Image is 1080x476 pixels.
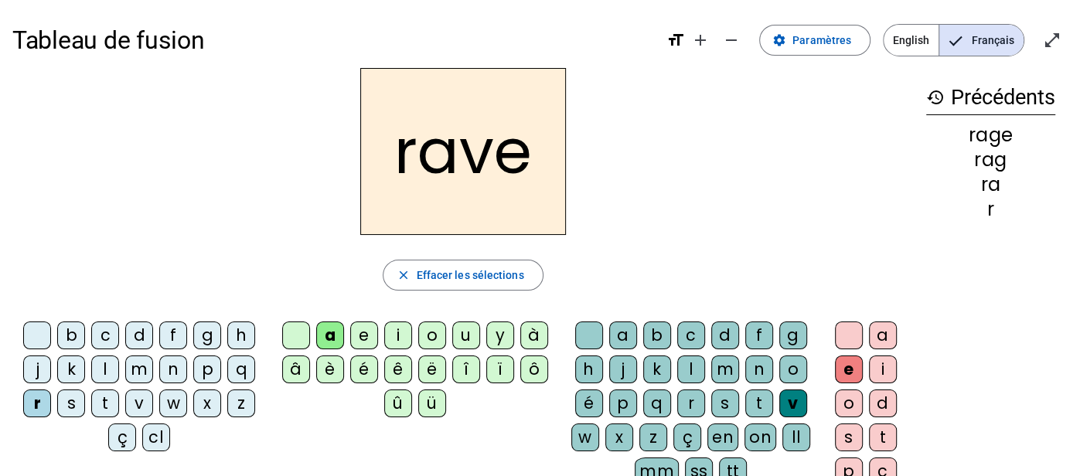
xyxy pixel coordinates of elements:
[125,355,153,383] div: m
[677,389,705,417] div: r
[142,423,170,451] div: cl
[744,423,776,451] div: on
[711,389,739,417] div: s
[91,321,119,349] div: c
[1043,31,1061,49] mat-icon: open_in_full
[57,389,85,417] div: s
[571,423,599,451] div: w
[282,355,310,383] div: â
[159,389,187,417] div: w
[384,355,412,383] div: ê
[193,389,221,417] div: x
[57,321,85,349] div: b
[452,321,480,349] div: u
[759,25,870,56] button: Paramètres
[722,31,741,49] mat-icon: remove
[316,355,344,383] div: è
[926,80,1055,115] h3: Précédents
[227,389,255,417] div: z
[772,33,786,47] mat-icon: settings
[452,355,480,383] div: î
[869,389,897,417] div: d
[350,321,378,349] div: e
[486,321,514,349] div: y
[416,266,523,284] span: Effacer les sélections
[418,321,446,349] div: o
[384,389,412,417] div: û
[609,321,637,349] div: a
[350,355,378,383] div: é
[609,355,637,383] div: j
[605,423,633,451] div: x
[926,126,1055,144] div: rage
[643,321,671,349] div: b
[745,321,773,349] div: f
[835,423,863,451] div: s
[520,355,548,383] div: ô
[23,355,51,383] div: j
[926,175,1055,194] div: ra
[884,25,939,56] span: English
[707,423,738,451] div: en
[926,200,1055,219] div: r
[779,321,807,349] div: g
[1037,25,1068,56] button: Entrer en plein écran
[677,355,705,383] div: l
[396,268,410,282] mat-icon: close
[677,321,705,349] div: c
[360,68,566,235] h2: rave
[691,31,710,49] mat-icon: add
[711,355,739,383] div: m
[792,31,851,49] span: Paramètres
[520,321,548,349] div: à
[91,389,119,417] div: t
[91,355,119,383] div: l
[12,15,654,65] h1: Tableau de fusion
[227,355,255,383] div: q
[108,423,136,451] div: ç
[869,355,897,383] div: i
[883,24,1024,56] mat-button-toggle-group: Language selection
[835,355,863,383] div: e
[383,260,543,291] button: Effacer les sélections
[869,423,897,451] div: t
[643,389,671,417] div: q
[316,321,344,349] div: a
[486,355,514,383] div: ï
[125,389,153,417] div: v
[939,25,1024,56] span: Français
[716,25,747,56] button: Diminuer la taille de la police
[57,355,85,383] div: k
[685,25,716,56] button: Augmenter la taille de la police
[418,355,446,383] div: ë
[779,389,807,417] div: v
[159,355,187,383] div: n
[23,389,51,417] div: r
[779,355,807,383] div: o
[643,355,671,383] div: k
[926,151,1055,169] div: rag
[575,355,603,383] div: h
[869,321,897,349] div: a
[159,321,187,349] div: f
[673,423,701,451] div: ç
[609,389,637,417] div: p
[193,321,221,349] div: g
[227,321,255,349] div: h
[193,355,221,383] div: p
[745,389,773,417] div: t
[384,321,412,349] div: i
[666,31,685,49] mat-icon: format_size
[835,389,863,417] div: o
[575,389,603,417] div: é
[745,355,773,383] div: n
[125,321,153,349] div: d
[639,423,667,451] div: z
[926,88,945,107] mat-icon: history
[711,321,739,349] div: d
[782,423,810,451] div: ll
[418,389,446,417] div: ü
